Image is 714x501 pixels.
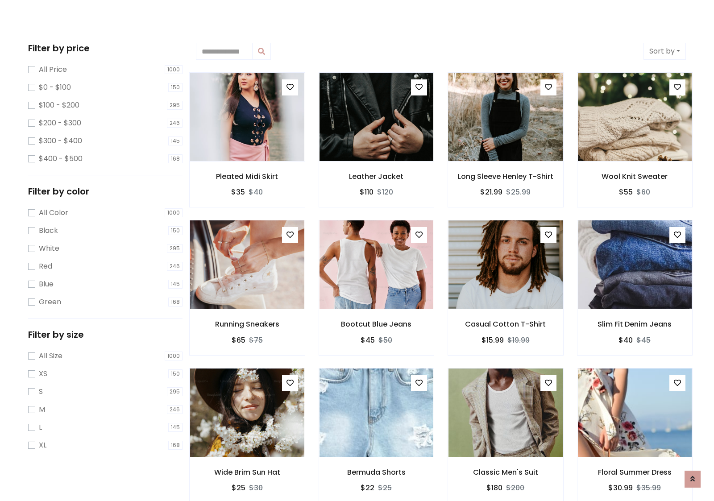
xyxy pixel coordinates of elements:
[619,336,633,344] h6: $40
[361,484,374,492] h6: $22
[378,483,392,493] del: $25
[167,405,183,414] span: 246
[168,83,183,92] span: 150
[319,468,434,476] h6: Bermuda Shorts
[39,243,59,254] label: White
[39,386,43,397] label: S
[168,298,183,306] span: 168
[319,172,434,181] h6: Leather Jacket
[190,468,305,476] h6: Wide Brim Sun Hat
[619,188,633,196] h6: $55
[249,187,263,197] del: $40
[636,187,650,197] del: $60
[167,387,183,396] span: 295
[168,226,183,235] span: 150
[480,188,502,196] h6: $21.99
[167,101,183,110] span: 295
[39,404,45,415] label: M
[486,484,502,492] h6: $180
[190,320,305,328] h6: Running Sneakers
[168,280,183,289] span: 145
[608,484,633,492] h6: $30.99
[39,422,42,433] label: L
[232,484,245,492] h6: $25
[39,279,54,290] label: Blue
[39,64,67,75] label: All Price
[168,154,183,163] span: 168
[636,483,661,493] del: $35.99
[39,153,83,164] label: $400 - $500
[168,423,183,432] span: 145
[577,172,693,181] h6: Wool Knit Sweater
[448,172,563,181] h6: Long Sleeve Henley T-Shirt
[360,188,374,196] h6: $110
[168,137,183,145] span: 145
[39,207,68,218] label: All Color
[577,468,693,476] h6: Floral Summer Dress
[39,440,46,451] label: XL
[231,188,245,196] h6: $35
[39,82,71,93] label: $0 - $100
[165,65,183,74] span: 1000
[378,335,392,345] del: $50
[167,119,183,128] span: 246
[190,172,305,181] h6: Pleated Midi Skirt
[506,483,524,493] del: $200
[319,320,434,328] h6: Bootcut Blue Jeans
[232,336,245,344] h6: $65
[249,335,263,345] del: $75
[643,43,686,60] button: Sort by
[39,297,61,307] label: Green
[167,262,183,271] span: 246
[249,483,263,493] del: $30
[39,136,82,146] label: $300 - $400
[28,186,183,197] h5: Filter by color
[39,118,81,128] label: $200 - $300
[482,336,504,344] h6: $15.99
[636,335,651,345] del: $45
[377,187,393,197] del: $120
[507,335,530,345] del: $19.99
[168,441,183,450] span: 168
[39,261,52,272] label: Red
[28,329,183,340] h5: Filter by size
[168,369,183,378] span: 150
[39,351,62,361] label: All Size
[39,369,47,379] label: XS
[39,225,58,236] label: Black
[577,320,693,328] h6: Slim Fit Denim Jeans
[39,100,79,111] label: $100 - $200
[448,320,563,328] h6: Casual Cotton T-Shirt
[165,208,183,217] span: 1000
[28,43,183,54] h5: Filter by price
[167,244,183,253] span: 295
[165,352,183,360] span: 1000
[506,187,531,197] del: $25.99
[448,468,563,476] h6: Classic Men's Suit
[361,336,375,344] h6: $45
